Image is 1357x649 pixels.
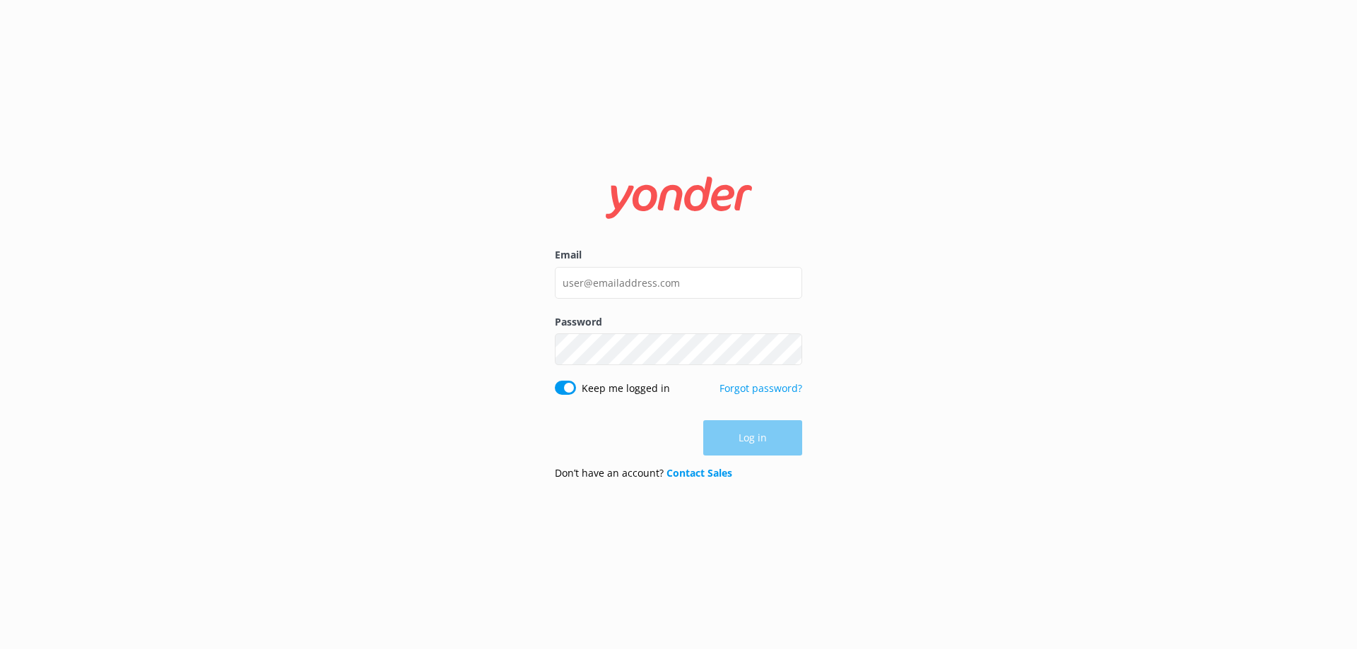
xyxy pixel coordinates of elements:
a: Forgot password? [719,381,802,395]
label: Password [555,314,802,330]
input: user@emailaddress.com [555,267,802,299]
label: Email [555,247,802,263]
p: Don’t have an account? [555,465,732,481]
label: Keep me logged in [582,381,670,396]
a: Contact Sales [666,466,732,480]
button: Show password [774,335,802,364]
